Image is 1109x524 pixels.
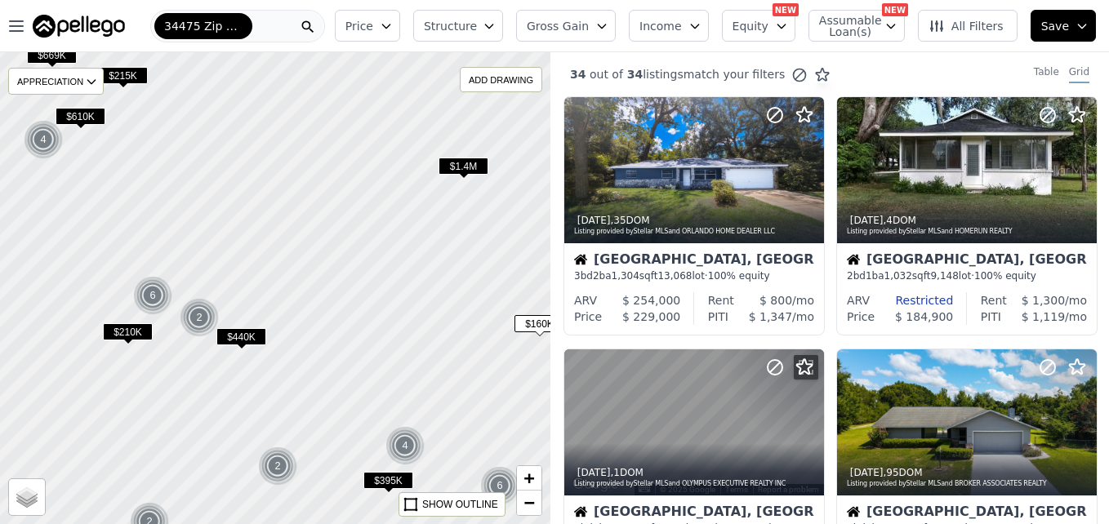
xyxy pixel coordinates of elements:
[629,10,709,42] button: Income
[847,292,870,309] div: ARV
[847,253,1087,269] div: [GEOGRAPHIC_DATA], [GEOGRAPHIC_DATA]
[847,505,1087,522] div: [GEOGRAPHIC_DATA], [GEOGRAPHIC_DATA]
[363,472,413,495] div: $395K
[574,479,816,489] div: Listing provided by Stellar MLS and OLYMPUS EXECUTIVE REALTY INC
[850,467,884,478] time: 2025-09-22 23:58
[577,467,611,478] time: 2025-09-26 00:00
[808,10,905,42] button: Assumable Loan(s)
[847,253,860,266] img: House
[734,292,814,309] div: /mo
[981,309,1001,325] div: PITI
[847,309,875,325] div: Price
[918,10,1018,42] button: All Filters
[422,497,498,512] div: SHOW OUTLINE
[103,323,153,340] span: $210K
[847,269,1087,282] div: 2 bd 1 ba sqft lot · 100% equity
[24,120,63,159] div: 4
[708,292,734,309] div: Rent
[550,66,831,83] div: out of listings
[216,328,266,352] div: $440K
[1069,65,1089,83] div: Grid
[517,466,541,491] a: Zoom in
[981,292,1007,309] div: Rent
[577,215,611,226] time: 2025-09-29 21:27
[623,68,643,81] span: 34
[574,505,587,518] img: House
[516,10,616,42] button: Gross Gain
[847,479,1089,489] div: Listing provided by Stellar MLS and BROKER ASSOCIATES REALTY
[836,96,1096,335] a: [DATE],4DOMListing provided byStellar MLSand HOMERUN REALTYHouse[GEOGRAPHIC_DATA], [GEOGRAPHIC_DA...
[1031,10,1096,42] button: Save
[524,492,535,513] span: −
[639,18,682,34] span: Income
[612,270,639,282] span: 1,304
[564,349,824,495] div: Map
[574,253,587,266] img: House
[722,10,795,42] button: Equity
[728,309,814,325] div: /mo
[1001,309,1087,325] div: /mo
[929,18,1004,34] span: All Filters
[847,505,860,518] img: House
[847,214,1089,227] div: , 4 DOM
[461,68,541,91] div: ADD DRAWING
[574,253,814,269] div: [GEOGRAPHIC_DATA], [GEOGRAPHIC_DATA]
[773,3,799,16] div: NEW
[684,66,786,82] span: match your filters
[56,108,105,125] span: $610K
[480,466,520,505] img: g1.png
[884,270,912,282] span: 1,032
[413,10,503,42] button: Structure
[164,18,243,34] span: 34475 Zip Code
[870,292,953,309] div: Restricted
[749,310,792,323] span: $ 1,347
[527,18,589,34] span: Gross Gain
[56,108,105,131] div: $610K
[847,227,1089,237] div: Listing provided by Stellar MLS and HOMERUN REALTY
[708,309,728,325] div: PITI
[574,214,816,227] div: , 35 DOM
[133,276,172,315] div: 6
[622,310,680,323] span: $ 229,000
[424,18,476,34] span: Structure
[180,298,220,337] img: g1.png
[850,215,884,226] time: 2025-09-26 20:12
[574,269,814,282] div: 3 bd 2 ba sqft lot · 100% equity
[180,298,219,337] div: 2
[1007,292,1087,309] div: /mo
[819,15,871,38] span: Assumable Loan(s)
[24,120,64,159] img: g1.png
[574,505,814,522] div: [GEOGRAPHIC_DATA], [GEOGRAPHIC_DATA]
[622,294,680,307] span: $ 254,000
[385,426,425,465] div: 4
[27,47,77,64] span: $669K
[514,315,564,332] span: $160K
[439,158,488,181] div: $1.4M
[895,310,953,323] span: $ 184,900
[882,3,908,16] div: NEW
[9,479,45,515] a: Layers
[517,491,541,515] a: Zoom out
[514,315,564,339] div: $160K
[33,15,125,38] img: Pellego
[657,270,692,282] span: 13,068
[570,68,586,81] span: 34
[480,466,519,505] div: 6
[574,227,816,237] div: Listing provided by Stellar MLS and ORLANDO HOME DEALER LLC
[258,446,297,486] div: 2
[258,446,298,486] img: g1.png
[216,328,266,345] span: $440K
[103,323,153,347] div: $210K
[733,18,768,34] span: Equity
[1041,18,1069,34] span: Save
[563,96,823,335] a: [DATE],35DOMListing provided byStellar MLSand ORLANDO HOME DEALER LLCHouse[GEOGRAPHIC_DATA], [GEO...
[759,294,792,307] span: $ 800
[1034,65,1059,83] div: Table
[930,270,958,282] span: 9,148
[1022,294,1065,307] span: $ 1,300
[574,309,602,325] div: Price
[98,67,148,84] span: $215K
[564,349,824,495] div: Street View
[574,292,597,309] div: ARV
[345,18,373,34] span: Price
